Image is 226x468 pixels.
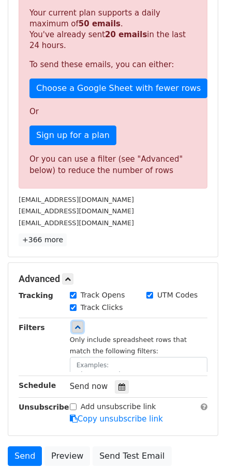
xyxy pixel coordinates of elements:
[19,323,45,332] strong: Filters
[19,196,134,204] small: [EMAIL_ADDRESS][DOMAIN_NAME]
[29,126,116,145] a: Sign up for a plan
[105,30,147,39] strong: 20 emails
[29,106,197,117] p: Or
[79,19,120,28] strong: 50 emails
[8,446,42,466] a: Send
[174,418,226,468] iframe: Chat Widget
[81,302,123,313] label: Track Clicks
[19,381,56,389] strong: Schedule
[81,401,156,412] label: Add unsubscribe link
[19,207,134,215] small: [EMAIL_ADDRESS][DOMAIN_NAME]
[157,290,198,301] label: UTM Codes
[70,414,163,424] a: Copy unsubscribe link
[19,233,67,246] a: +366 more
[19,273,207,285] h5: Advanced
[19,219,134,227] small: [EMAIL_ADDRESS][DOMAIN_NAME]
[81,290,125,301] label: Track Opens
[19,403,69,411] strong: Unsubscribe
[70,382,108,391] span: Send now
[70,336,187,355] small: Only include spreadsheet rows that match the following filters:
[93,446,171,466] a: Send Test Email
[44,446,90,466] a: Preview
[19,291,53,300] strong: Tracking
[29,59,197,70] p: To send these emails, you can either:
[29,79,207,98] a: Choose a Google Sheet with fewer rows
[29,153,197,177] div: Or you can use a filter (see "Advanced" below) to reduce the number of rows
[29,8,197,51] p: Your current plan supports a daily maximum of . You've already sent in the last 24 hours.
[174,418,226,468] div: 聊天小组件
